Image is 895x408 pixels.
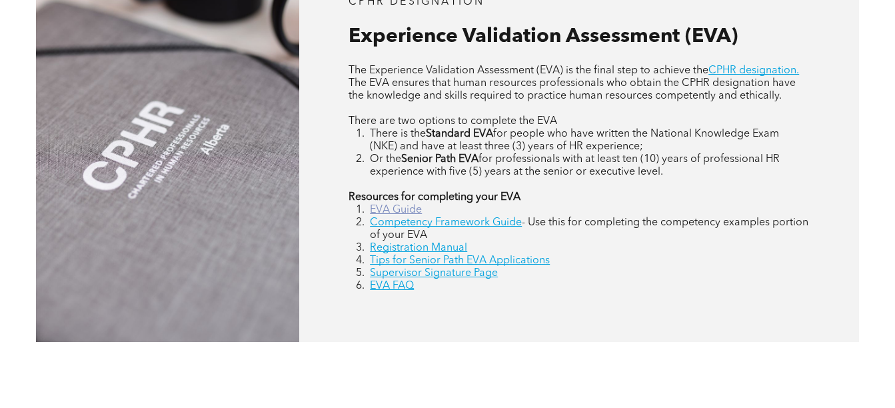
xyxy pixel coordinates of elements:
a: EVA FAQ [370,281,414,291]
a: Registration Manual [370,243,467,253]
span: - Use this for completing the competency examples portion of your EVA [370,217,808,241]
strong: Senior Path EVA [401,154,478,165]
a: Tips for Senior Path EVA Applications [370,255,550,266]
span: The Experience Validation Assessment (EVA) is the final step to achieve the [349,65,708,76]
span: for people who have written the National Knowledge Exam (NKE) and have at least three (3) years o... [370,129,779,152]
a: CPHR designation. [708,65,799,76]
a: EVA Guide [370,205,422,215]
span: Or the [370,154,401,165]
span: for professionals with at least ten (10) years of professional HR experience with five (5) years ... [370,154,780,177]
strong: Resources for completing your EVA [349,192,520,203]
a: Competency Framework Guide [370,217,522,228]
span: Experience Validation Assessment (EVA) [349,27,738,47]
span: There is the [370,129,426,139]
strong: Standard EVA [426,129,493,139]
span: The EVA ensures that human resources professionals who obtain the CPHR designation have the knowl... [349,78,796,101]
a: Supervisor Signature Page [370,268,498,279]
span: There are two options to complete the EVA [349,116,557,127]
